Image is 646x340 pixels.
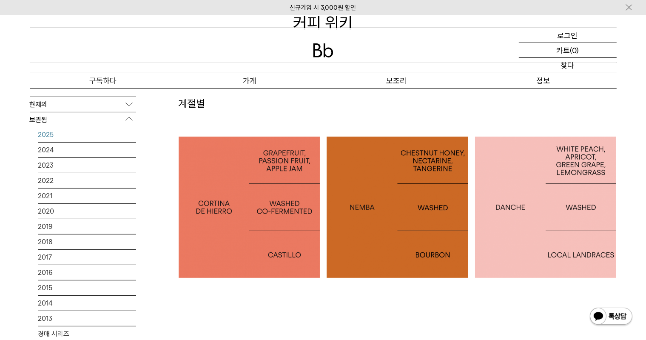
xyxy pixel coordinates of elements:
font: 찾다 [561,61,575,70]
a: 2020 [38,204,136,219]
font: 2019 [38,223,53,231]
a: 카트 (0) [519,43,617,58]
a: 2014 [38,296,136,311]
font: 가게 [243,76,256,85]
font: 구독하다 [89,76,117,85]
a: 2016 [38,265,136,280]
a: 2024 [38,143,136,157]
font: 2013 [38,314,53,323]
font: 2025 [38,131,54,139]
a: 2018 [38,234,136,249]
a: 구독하다 [30,73,176,88]
font: 2014 [38,299,53,307]
a: 2013 [38,311,136,326]
font: 모조리 [386,76,407,85]
a: 에티오피아 DANCHE [475,137,617,278]
img: 카카오톡 채널 1:1 소개 버튼 [589,307,633,327]
a: 부룬디 넴바BURUNDI NEMBA [327,137,468,278]
a: 코르티나 데로서COLOMBIA CORTINA DE HIERRO [179,137,320,278]
a: 2025 [38,127,136,142]
a: 2023 [38,158,136,173]
font: 2023 [38,161,54,169]
a: 2015 [38,280,136,295]
a: 2017 [38,250,136,265]
img: 로고 [313,43,333,57]
font: 보관됨 [30,116,48,124]
font: 정보 [536,76,550,85]
font: 2024 [38,146,54,154]
font: 2017 [38,253,52,261]
font: 2022 [38,177,54,185]
a: 2021 [38,189,136,203]
font: 경매 시리즈 [38,330,70,338]
font: 계절별 [179,97,205,110]
a: 신규가입 시 3,000원 ​​할인 [290,4,356,11]
font: 2015 [38,284,53,292]
a: 2019 [38,219,136,234]
font: 2021 [38,192,53,200]
a: 가게 [176,73,323,88]
font: 현재의 [30,100,48,109]
font: 2018 [38,238,53,246]
font: 로그인 [558,31,578,40]
font: 카트 [556,46,570,55]
a: 로그인 [519,28,617,43]
font: (0) [570,46,579,55]
font: 2020 [38,207,54,215]
font: 2016 [38,269,53,277]
a: 2022 [38,173,136,188]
